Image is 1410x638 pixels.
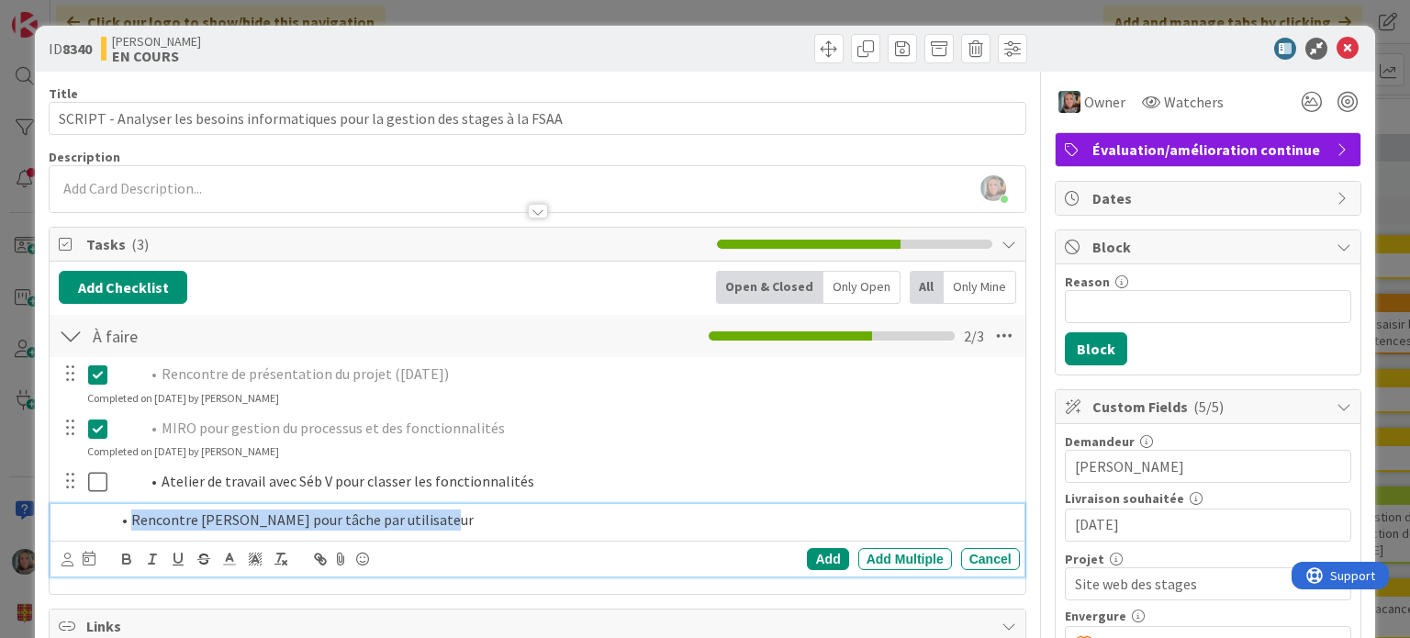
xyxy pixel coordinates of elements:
[39,3,84,25] span: Support
[1092,236,1327,258] span: Block
[59,271,187,304] button: Add Checklist
[910,271,944,304] div: All
[87,390,279,407] div: Completed on [DATE] by [PERSON_NAME]
[1065,610,1351,622] div: Envergure
[1065,492,1351,505] div: Livraison souhaitée
[1065,551,1104,567] label: Projet
[823,271,901,304] div: Only Open
[1065,332,1127,365] button: Block
[1193,397,1224,416] span: ( 5/5 )
[716,271,823,304] div: Open & Closed
[1084,91,1125,113] span: Owner
[87,443,279,460] div: Completed on [DATE] by [PERSON_NAME]
[86,615,991,637] span: Links
[858,548,952,570] div: Add Multiple
[964,325,984,347] span: 2 / 3
[109,509,1012,531] li: Rencontre [PERSON_NAME] pour tâche par utilisateur
[62,39,92,58] b: 8340
[944,271,1016,304] div: Only Mine
[86,319,499,353] input: Add Checklist...
[49,85,78,102] label: Title
[140,471,1013,492] li: Atelier de travail avec Séb V pour classer les fonctionnalités
[140,418,1013,439] li: MIRO pour gestion du processus et des fonctionnalités
[1164,91,1224,113] span: Watchers
[1092,187,1327,209] span: Dates
[1058,91,1080,113] img: SP
[49,149,120,165] span: Description
[140,364,1013,385] li: Rencontre de présentation du projet ([DATE])
[112,34,201,49] span: [PERSON_NAME]
[49,38,92,60] span: ID
[49,102,1025,135] input: type card name here...
[1065,433,1135,450] label: Demandeur
[1065,274,1110,290] label: Reason
[86,233,707,255] span: Tasks
[980,175,1006,201] img: pF3T7KHogI34zmrjy01GayrrelG2yDT7.jpg
[1075,509,1341,541] input: MM/DD/YYYY
[1092,396,1327,418] span: Custom Fields
[112,49,201,63] b: EN COURS
[807,548,848,570] div: Add
[131,235,149,253] span: ( 3 )
[1092,139,1327,161] span: Évaluation/amélioration continue
[961,548,1020,570] div: Cancel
